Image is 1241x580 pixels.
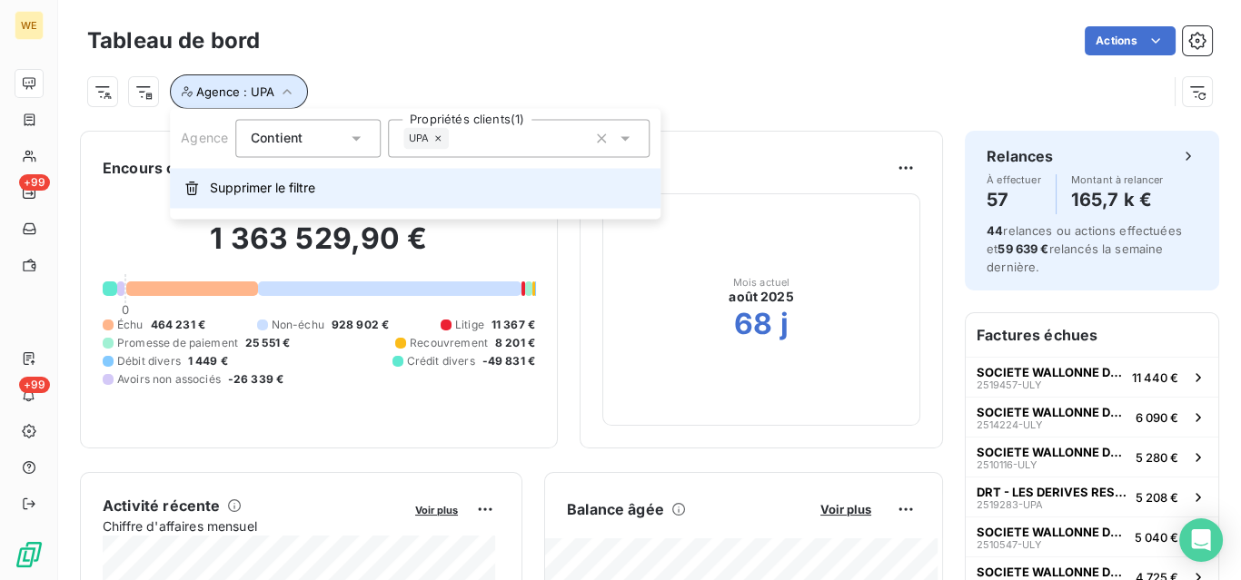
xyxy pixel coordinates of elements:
[15,540,44,569] img: Logo LeanPay
[1071,185,1164,214] h4: 165,7 k €
[977,445,1128,459] span: SOCIETE WALLONNE DES EAUX SCRL - SW
[482,353,535,369] span: -49 831 €
[1071,174,1164,185] span: Montant à relancer
[181,130,228,145] span: Agence
[977,525,1127,539] span: SOCIETE WALLONNE DES EAUX SCRL - SW
[15,11,44,40] div: WE
[228,371,283,388] span: -26 339 €
[977,565,1128,579] span: SOCIETE WALLONNE DES EAUX SCRL - SW
[815,501,877,517] button: Voir plus
[780,306,789,342] h2: j
[1085,26,1176,55] button: Actions
[567,498,664,520] h6: Balance âgée
[245,335,290,351] span: 25 551 €
[1136,450,1178,465] span: 5 280 €
[729,288,793,306] span: août 2025
[977,379,1041,390] span: 2519457-ULY
[966,477,1218,516] button: DRT - LES DERIVES RESINIQUES ET TER2519283-UPA5 208 €
[987,145,1053,167] h6: Relances
[415,504,458,516] span: Voir plus
[1179,518,1223,562] div: Open Intercom Messenger
[117,371,221,388] span: Avoirs non associés
[251,130,303,145] span: Contient
[19,377,50,393] span: +99
[117,335,238,351] span: Promesse de paiement
[122,302,129,317] span: 0
[103,157,206,179] h6: Encours client
[103,221,535,275] h2: 1 363 529,90 €
[170,168,660,208] button: Supprimer le filtre
[491,317,535,333] span: 11 367 €
[966,516,1218,556] button: SOCIETE WALLONNE DES EAUX SCRL - SW2510547-ULY5 040 €
[820,502,871,516] span: Voir plus
[103,495,220,516] h6: Activité récente
[19,174,50,191] span: +99
[977,365,1125,379] span: SOCIETE WALLONNE DES EAUX SCRL - SW
[977,539,1041,550] span: 2510547-ULY
[966,397,1218,437] button: SOCIETE WALLONNE DES EAUX SCRL - SW2514224-ULY6 090 €
[410,335,488,351] span: Recouvrement
[987,185,1041,214] h4: 57
[987,223,1003,238] span: 44
[998,241,1048,256] span: 59 639 €
[15,178,43,207] a: +99
[1132,370,1178,385] span: 11 440 €
[1136,490,1178,505] span: 5 208 €
[966,357,1218,397] button: SOCIETE WALLONNE DES EAUX SCRL - SW2519457-ULY11 440 €
[332,317,389,333] span: 928 902 €
[977,485,1128,499] span: DRT - LES DERIVES RESINIQUES ET TER
[210,179,315,197] span: Supprimer le filtre
[407,353,475,369] span: Crédit divers
[170,74,308,109] button: Agence : UPA
[987,174,1041,185] span: À effectuer
[987,223,1182,274] span: relances ou actions effectuées et relancés la semaine dernière.
[103,516,402,536] span: Chiffre d'affaires mensuel
[734,306,772,342] h2: 68
[966,313,1218,357] h6: Factures échues
[188,353,228,369] span: 1 449 €
[977,405,1128,419] span: SOCIETE WALLONNE DES EAUX SCRL - SW
[409,133,429,143] span: UPA
[151,317,205,333] span: 464 231 €
[733,277,790,288] span: Mois actuel
[117,317,144,333] span: Échu
[87,25,260,57] h3: Tableau de bord
[410,501,463,517] button: Voir plus
[450,130,464,146] input: Propriétés clients
[1136,410,1178,425] span: 6 090 €
[977,499,1043,510] span: 2519283-UPA
[196,84,274,99] span: Agence : UPA
[117,353,181,369] span: Débit divers
[1135,530,1178,545] span: 5 040 €
[272,317,324,333] span: Non-échu
[977,419,1042,430] span: 2514224-ULY
[455,317,484,333] span: Litige
[977,459,1037,470] span: 2510116-ULY
[495,335,535,351] span: 8 201 €
[966,437,1218,477] button: SOCIETE WALLONNE DES EAUX SCRL - SW2510116-ULY5 280 €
